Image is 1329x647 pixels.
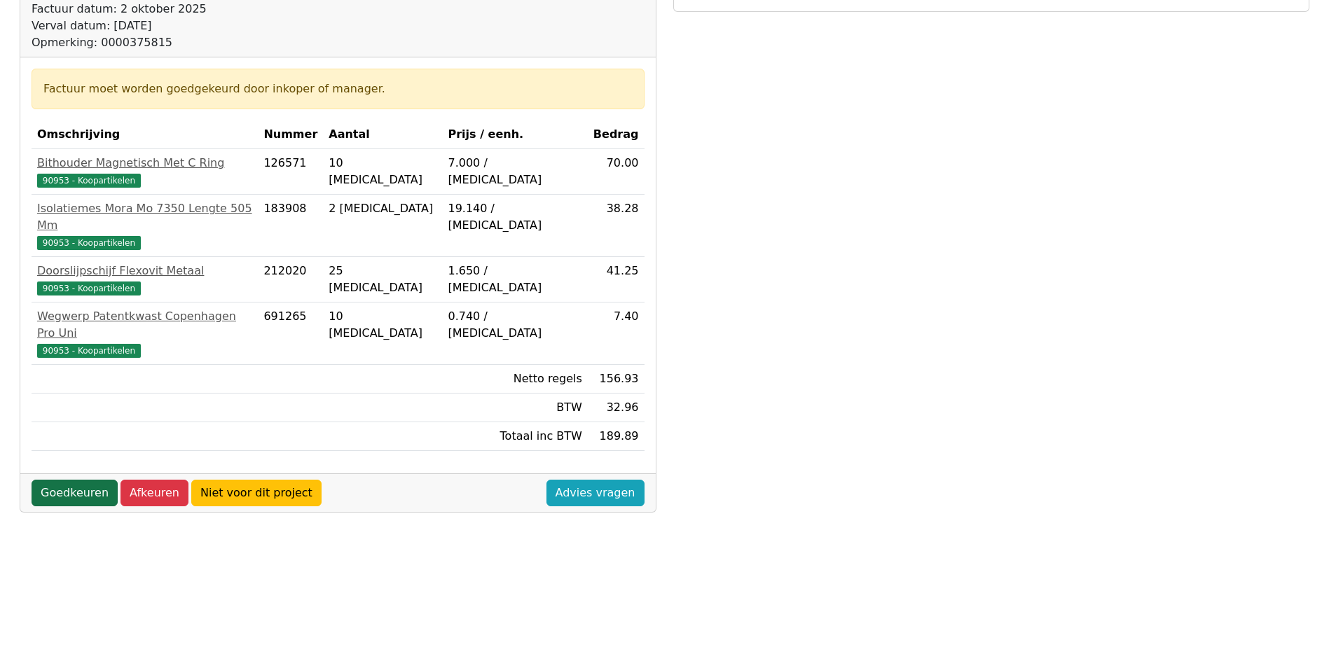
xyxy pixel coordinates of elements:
div: 7.000 / [MEDICAL_DATA] [448,155,581,188]
td: 70.00 [588,149,645,195]
td: 189.89 [588,422,645,451]
div: Opmerking: 0000375815 [32,34,432,51]
div: 1.650 / [MEDICAL_DATA] [448,263,581,296]
span: 90953 - Koopartikelen [37,236,141,250]
td: BTW [442,394,587,422]
td: 32.96 [588,394,645,422]
span: 90953 - Koopartikelen [37,281,141,295]
span: 90953 - Koopartikelen [37,174,141,188]
div: 10 [MEDICAL_DATA] [329,308,436,342]
td: 7.40 [588,302,645,365]
th: Aantal [323,120,442,149]
td: Netto regels [442,365,587,394]
td: 38.28 [588,195,645,257]
th: Bedrag [588,120,645,149]
td: 126571 [258,149,323,195]
td: 156.93 [588,365,645,394]
span: 90953 - Koopartikelen [37,344,141,358]
div: Verval datum: [DATE] [32,18,432,34]
div: Factuur datum: 2 oktober 2025 [32,1,432,18]
a: Doorslijpschijf Flexovit Metaal90953 - Koopartikelen [37,263,252,296]
a: Goedkeuren [32,480,118,506]
a: Isolatiemes Mora Mo 7350 Lengte 505 Mm90953 - Koopartikelen [37,200,252,251]
div: 25 [MEDICAL_DATA] [329,263,436,296]
td: 183908 [258,195,323,257]
a: Afkeuren [120,480,188,506]
a: Bithouder Magnetisch Met C Ring90953 - Koopartikelen [37,155,252,188]
div: Factuur moet worden goedgekeurd door inkoper of manager. [43,81,633,97]
div: 10 [MEDICAL_DATA] [329,155,436,188]
td: 212020 [258,257,323,302]
th: Nummer [258,120,323,149]
div: Bithouder Magnetisch Met C Ring [37,155,252,172]
a: Advies vragen [546,480,645,506]
th: Prijs / eenh. [442,120,587,149]
a: Niet voor dit project [191,480,322,506]
a: Wegwerp Patentkwast Copenhagen Pro Uni90953 - Koopartikelen [37,308,252,359]
div: Isolatiemes Mora Mo 7350 Lengte 505 Mm [37,200,252,234]
div: Wegwerp Patentkwast Copenhagen Pro Uni [37,308,252,342]
div: 2 [MEDICAL_DATA] [329,200,436,217]
td: Totaal inc BTW [442,422,587,451]
div: 19.140 / [MEDICAL_DATA] [448,200,581,234]
div: Doorslijpschijf Flexovit Metaal [37,263,252,279]
td: 691265 [258,302,323,365]
td: 41.25 [588,257,645,302]
div: 0.740 / [MEDICAL_DATA] [448,308,581,342]
th: Omschrijving [32,120,258,149]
